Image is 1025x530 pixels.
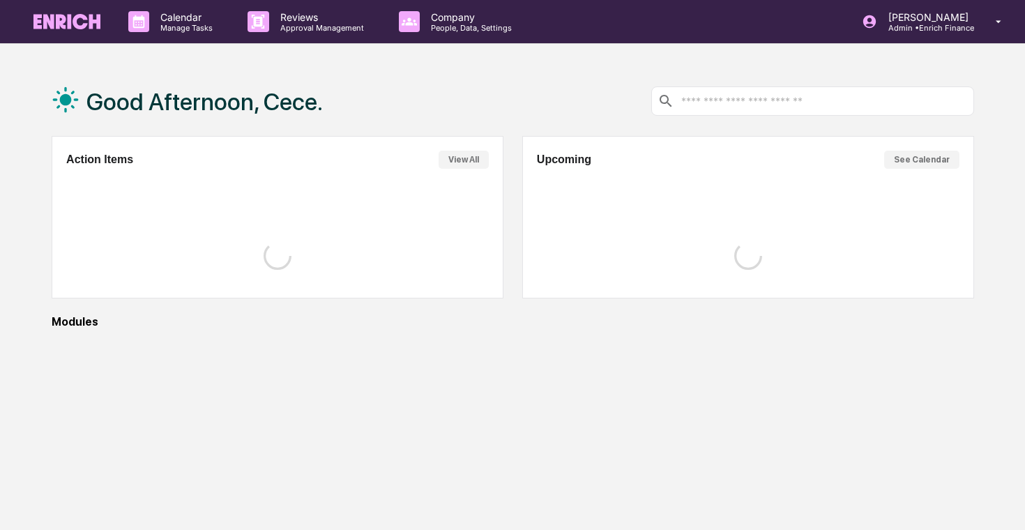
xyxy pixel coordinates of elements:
button: View All [439,151,489,169]
h2: Upcoming [537,153,591,166]
p: Calendar [149,11,220,23]
h2: Action Items [66,153,133,166]
p: Reviews [269,11,371,23]
p: [PERSON_NAME] [877,11,975,23]
h1: Good Afternoon, Cece. [86,88,323,116]
p: People, Data, Settings [420,23,519,33]
div: Modules [52,315,974,328]
p: Manage Tasks [149,23,220,33]
p: Admin • Enrich Finance [877,23,975,33]
button: See Calendar [884,151,959,169]
p: Company [420,11,519,23]
img: logo [33,14,100,29]
p: Approval Management [269,23,371,33]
